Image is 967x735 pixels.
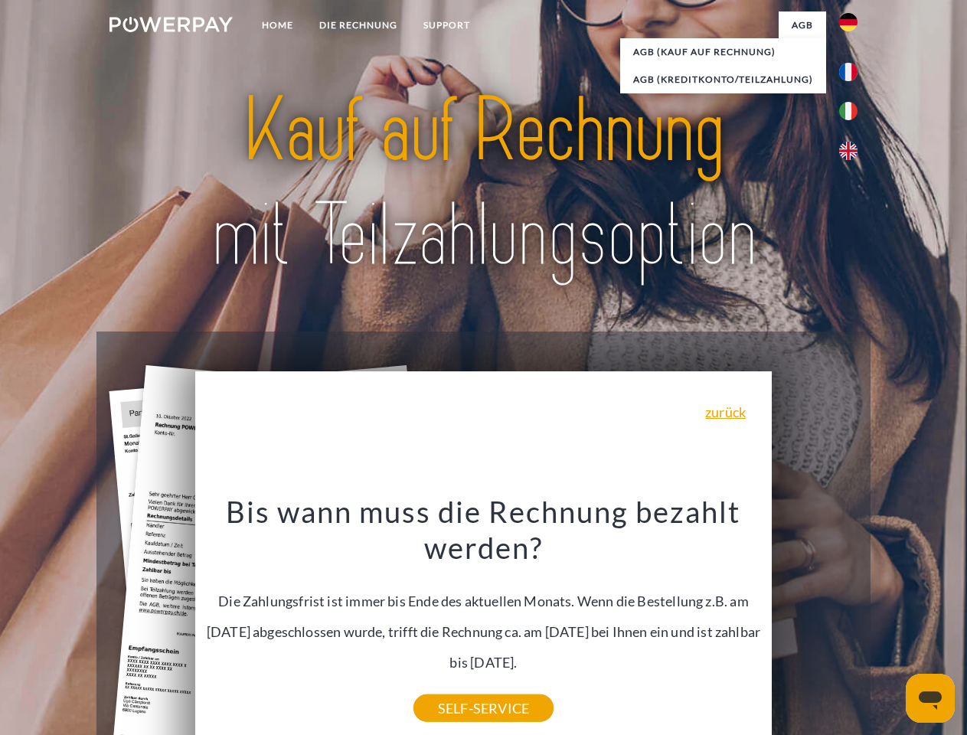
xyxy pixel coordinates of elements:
[839,142,858,160] img: en
[146,73,821,293] img: title-powerpay_de.svg
[620,66,826,93] a: AGB (Kreditkonto/Teilzahlung)
[306,11,410,39] a: DIE RECHNUNG
[109,17,233,32] img: logo-powerpay-white.svg
[839,63,858,81] img: fr
[705,405,746,419] a: zurück
[204,493,763,567] h3: Bis wann muss die Rechnung bezahlt werden?
[620,38,826,66] a: AGB (Kauf auf Rechnung)
[413,694,554,722] a: SELF-SERVICE
[249,11,306,39] a: Home
[839,102,858,120] img: it
[410,11,483,39] a: SUPPORT
[204,493,763,708] div: Die Zahlungsfrist ist immer bis Ende des aktuellen Monats. Wenn die Bestellung z.B. am [DATE] abg...
[906,674,955,723] iframe: Schaltfläche zum Öffnen des Messaging-Fensters
[779,11,826,39] a: agb
[839,13,858,31] img: de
